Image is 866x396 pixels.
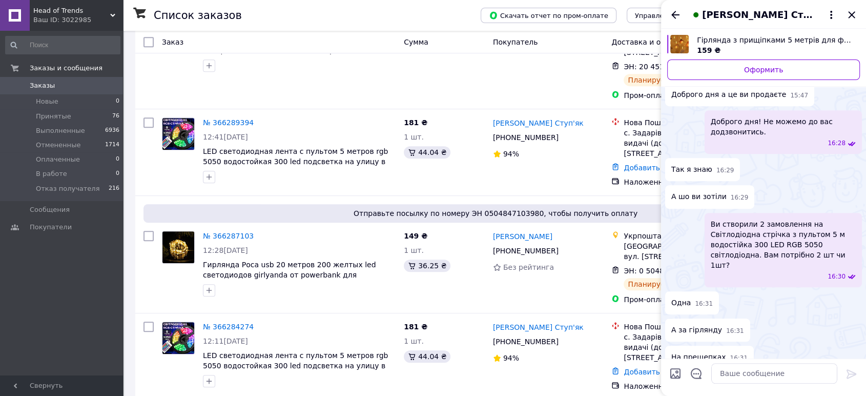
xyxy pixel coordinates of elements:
span: 15:47 12.10.2025 [790,91,808,100]
span: Покупатель [493,38,538,46]
div: Наложенный платеж [624,381,746,391]
span: Ви створили 2 замовлення на Світлодіодна стрічка з пультом 5 м водостійка 300 LED RGB 5050 світло... [711,219,856,270]
div: Нова Пошта [624,322,746,332]
span: 0 [116,97,119,106]
span: 181 ₴ [404,323,427,331]
a: Оформить [667,60,860,80]
button: Управление статусами [627,8,724,23]
a: [PERSON_NAME] [493,231,552,242]
span: Без рейтинга [503,263,554,271]
span: ЭН: 0 5048 4710 3980 [624,267,705,275]
span: Оплаченные [36,155,80,164]
a: Добавить ЭН [624,164,672,172]
div: 36.25 ₴ [404,260,450,272]
div: Ваш ID: 3022985 [33,15,123,25]
span: Одна [671,298,691,308]
span: Head of Trends [33,6,110,15]
img: 6305546526_w640_h640_girlyanda-s-prischepkami.jpg [670,35,689,53]
span: Так я знаю [671,164,712,175]
span: На прещепках [671,352,726,363]
span: 16:29 12.10.2025 [731,193,749,202]
span: 0 [116,155,119,164]
span: 1714 [105,141,119,150]
div: Планируемый [624,278,685,290]
span: Гірлянда з прищіпками 5 метрів для фотографій 20 led світлодіодів гірлянда кімнатна нитка прищіпк... [697,35,852,45]
a: Фото товару [162,117,195,150]
span: Управление статусами [635,12,715,19]
span: Доброго дня! Не можемо до вас додзвонитись. [711,116,856,137]
span: Доброго дня а це ви продаєте [671,89,786,100]
a: № 366287103 [203,232,254,240]
a: Добавить ЭН [624,368,672,376]
div: с. Задарів, Пункт приймання-видачі (до 30 кг): вул. [STREET_ADDRESS] [624,332,746,363]
span: 1 шт. [404,337,424,345]
div: Пром-оплата [624,294,746,305]
a: [PERSON_NAME] Ступ'як [493,322,584,332]
span: А шо ви зотіли [671,191,727,202]
span: Покупатели [30,223,72,232]
a: Гирлянда Роса usb 20 метров 200 желтых led светодиодов girlyanda от powerbank для украшения дома [203,261,376,289]
a: № 366289394 [203,118,254,127]
a: Фото товару [162,231,195,264]
div: Нова Пошта [624,117,746,128]
span: Выполненные [36,126,85,135]
div: с. Задарів, Пункт приймання-видачі (до 30 кг): вул. [STREET_ADDRESS] [624,128,746,159]
span: Доставка и оплата [611,38,683,46]
span: [PERSON_NAME] Ступ'як [702,8,817,22]
span: 16:29 12.10.2025 [716,166,734,175]
span: 16:30 12.10.2025 [828,272,846,281]
span: 0 [116,169,119,179]
span: 181 ₴ [404,118,427,127]
span: Принятые [36,112,71,121]
span: ЭН: 20 4512 6916 5769 [624,63,710,71]
a: LED светодиодная лента c пультом 5 метров rgb 5050 водостойкая 300 led подсветка на улицу в комна... [203,351,388,380]
span: 76 [112,112,119,121]
span: В работе [36,169,67,179]
span: Заказ [162,38,183,46]
span: Заказы и сообщения [30,64,102,73]
span: 94% [503,150,519,158]
span: Скачать отчет по пром-оплате [489,11,608,20]
span: 1 шт. [404,133,424,141]
span: 6936 [105,126,119,135]
button: Открыть шаблоны ответов [690,367,703,380]
a: LED светодиодная лента c пультом 5 метров rgb 5050 водостойкая 300 led подсветка на улицу в комна... [203,147,388,176]
div: Укрпошта [624,231,746,241]
div: Наложенный платеж [624,177,746,187]
div: 44.04 ₴ [404,146,450,159]
span: 16:28 12.10.2025 [828,139,846,148]
div: [GEOGRAPHIC_DATA], 14030, вул. [STREET_ADDRESS] [624,241,746,262]
span: 216 [109,184,119,193]
div: [PHONE_NUMBER] [491,244,561,258]
span: 149 ₴ [404,232,427,240]
div: [PHONE_NUMBER] [491,334,561,349]
a: № 366284274 [203,323,254,331]
span: 16:31 12.10.2025 [730,354,748,363]
img: Фото товару [162,322,194,354]
span: 1 шт. [404,246,424,254]
div: [PHONE_NUMBER] [491,130,561,145]
span: 16:31 12.10.2025 [695,300,713,308]
span: 159 ₴ [697,46,720,54]
input: Поиск [5,36,120,54]
img: Фото товару [162,118,194,150]
span: 12:41[DATE] [203,133,248,141]
span: 94% [503,354,519,362]
a: [PERSON_NAME] Ступ'як [493,118,584,128]
span: Сумма [404,38,428,46]
button: Скачать отчет по пром-оплате [481,8,616,23]
span: Отмененные [36,141,80,150]
span: Новые [36,97,58,106]
span: Сообщения [30,205,70,214]
a: Фото товару [162,322,195,354]
button: [PERSON_NAME] Ступ'як [690,8,837,22]
span: Отправьте посылку по номеру ЭН 0504847103980, чтобы получить оплату [148,208,843,219]
span: 16:31 12.10.2025 [726,327,744,335]
div: Планируемый [624,74,685,86]
span: 12:28[DATE] [203,246,248,254]
h1: Список заказов [154,9,242,22]
button: Назад [669,9,682,21]
div: Пром-оплата [624,90,746,101]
